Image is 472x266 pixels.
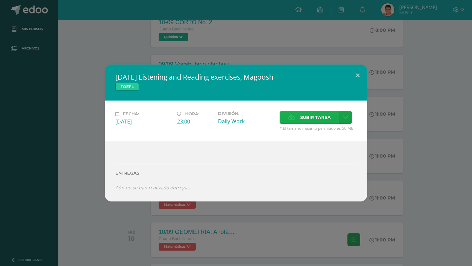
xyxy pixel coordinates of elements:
span: Hora: [185,111,199,116]
div: 23:00 [177,118,213,125]
i: Aún no se han realizado entregas [115,184,189,191]
div: [DATE] [115,118,172,125]
div: Daily Work [218,118,274,125]
label: División: [218,111,274,116]
span: TOEFL [115,83,139,91]
label: Entregas [115,171,357,176]
span: * El tamaño máximo permitido es 50 MB [280,125,357,131]
span: Subir tarea [300,111,331,123]
span: Fecha: [123,111,139,116]
h2: [DATE] Listening and Reading exercises, Magoosh [115,72,357,82]
button: Close (Esc) [348,65,367,87]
